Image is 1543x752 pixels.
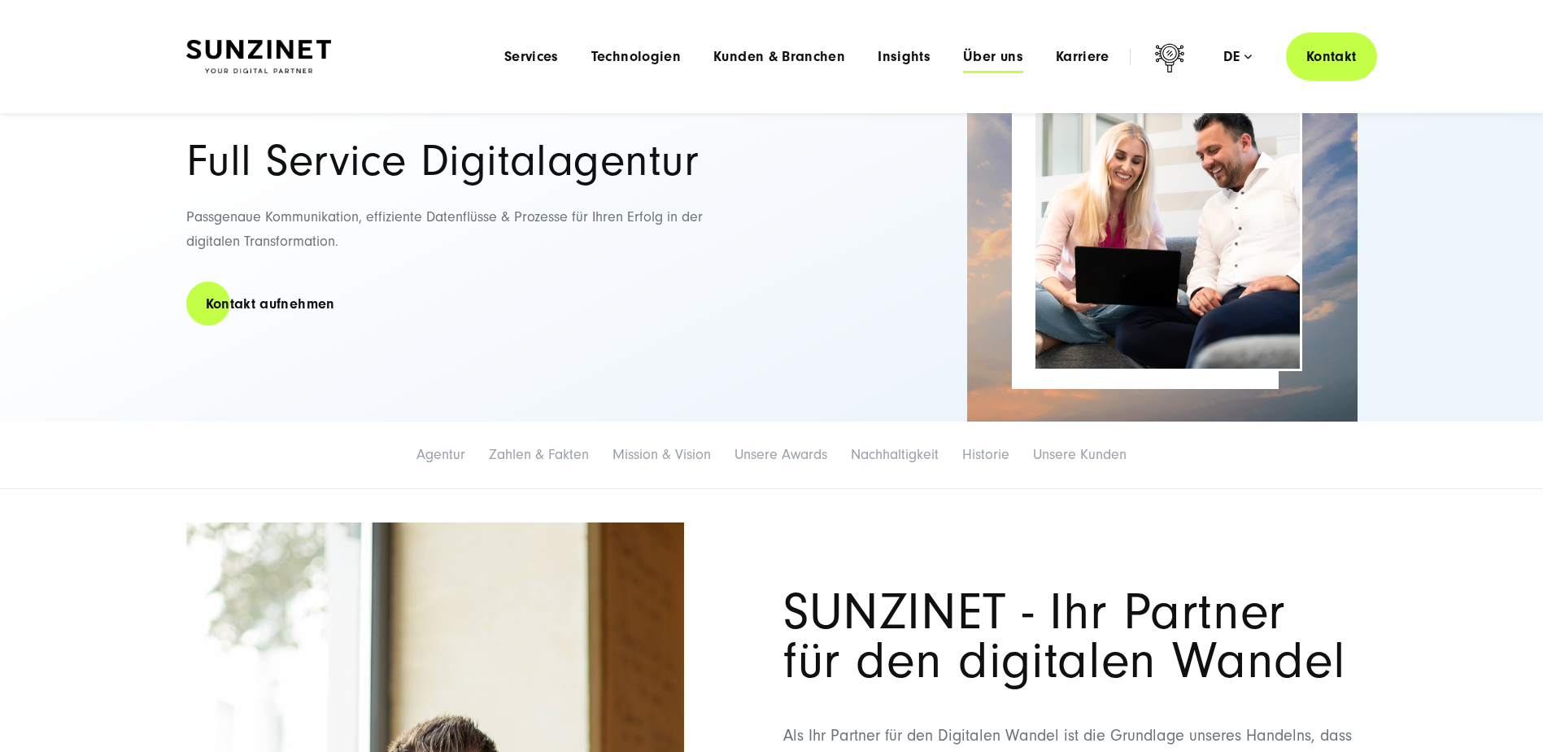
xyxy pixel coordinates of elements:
[489,446,589,463] a: Zahlen & Fakten
[504,49,559,65] a: Services
[967,31,1358,422] img: Full-Service Digitalagentur SUNZINET - Business Applications Web & Cloud_2
[963,49,1023,65] a: Über uns
[962,446,1009,463] a: Historie
[713,49,845,65] a: Kunden & Branchen
[416,446,465,463] a: Agentur
[186,281,355,327] a: Kontakt aufnehmen
[591,49,681,65] a: Technologien
[612,446,711,463] a: Mission & Vision
[1223,49,1252,65] div: de
[186,138,756,184] h2: Full Service Digitalagentur
[1035,77,1300,369] img: Service_Images_2025_39
[851,446,939,463] a: Nachhaltigkeit
[186,40,331,74] img: SUNZINET Full Service Digital Agentur
[783,588,1358,687] h1: SUNZINET - Ihr Partner für den digitalen Wandel
[186,208,703,251] span: Passgenaue Kommunikation, effiziente Datenflüsse & Prozesse für Ihren Erfolg in der digitalen Tra...
[734,446,827,463] a: Unsere Awards
[878,49,931,65] a: Insights
[1056,49,1109,65] a: Karriere
[1033,446,1127,463] a: Unsere Kunden
[1286,33,1377,81] a: Kontakt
